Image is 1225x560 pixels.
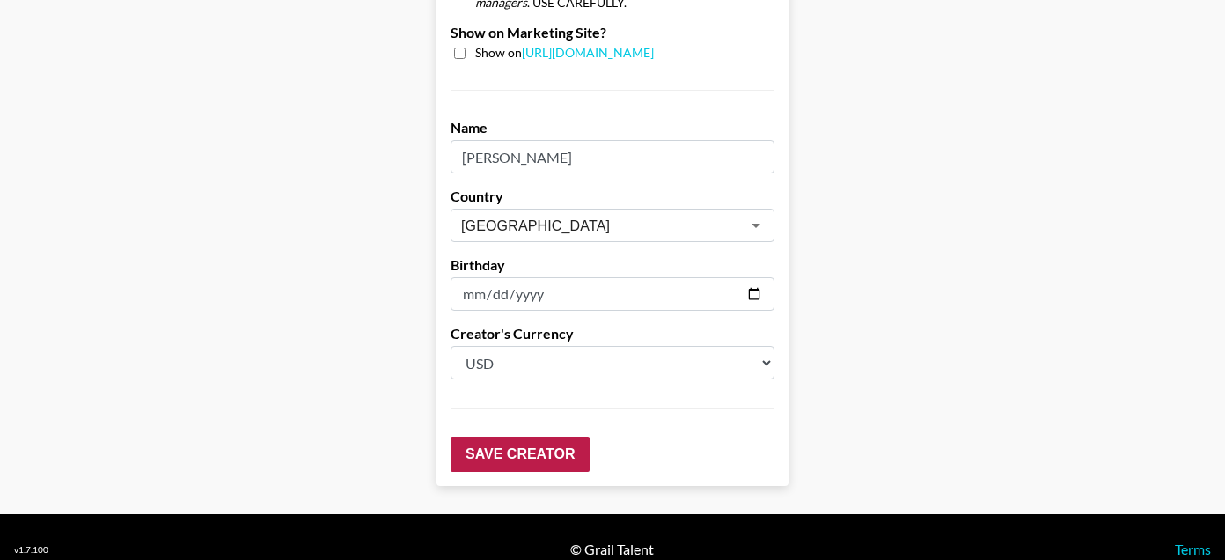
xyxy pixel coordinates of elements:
input: Save Creator [451,437,590,472]
a: [URL][DOMAIN_NAME] [522,45,654,60]
div: © Grail Talent [570,541,654,558]
label: Creator's Currency [451,325,774,343]
label: Show on Marketing Site? [451,24,774,41]
label: Name [451,119,774,136]
span: Show on [475,45,654,62]
label: Birthday [451,256,774,274]
label: Country [451,188,774,205]
button: Open [744,213,768,238]
div: v 1.7.100 [14,544,48,556]
a: Terms [1175,541,1211,557]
